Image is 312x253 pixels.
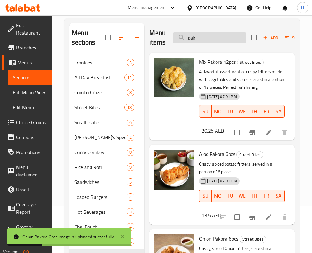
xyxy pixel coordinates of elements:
span: SA [275,107,282,116]
span: Sort items [281,33,306,43]
div: Menu-management [128,4,166,12]
a: Coupons [2,130,52,145]
img: Mix Pakora 12pcs [154,58,194,97]
div: Street Bites [237,59,264,66]
span: MO [214,191,221,200]
span: TU [226,107,234,116]
a: Sections [8,70,52,85]
div: Curry Combos8 [69,145,144,160]
span: Add [262,34,279,41]
span: WE [239,107,246,116]
span: All Day Breakfast [74,74,124,81]
div: items [127,59,134,66]
div: [GEOGRAPHIC_DATA] [195,4,236,11]
span: Branches [16,44,47,51]
a: Edit menu item [265,213,272,221]
span: Sandwiches [74,178,127,186]
div: Rice and Roti9 [69,160,144,175]
div: Small Plates6 [69,115,144,130]
button: SA [272,105,285,118]
span: [DATE] 07:01 PM [205,178,239,184]
button: FR [260,190,272,202]
span: Chai Pouch [74,223,127,231]
span: Edit Menu [13,104,47,111]
div: Sandwiches5 [69,175,144,190]
button: SU [199,105,212,118]
button: delete [277,210,292,225]
span: 12 [125,75,134,81]
span: Edit Restaurant [16,21,47,36]
button: SA [272,190,285,202]
h6: 13.5 AED [202,211,221,220]
span: 5 [127,179,134,185]
span: 9 [127,164,134,170]
span: Street Bites [74,104,124,111]
button: WE [236,190,248,202]
span: Coupons [16,134,47,141]
span: Menu disclaimer [16,163,47,178]
span: 2 [127,134,134,140]
span: Choice Groups [16,119,47,126]
span: SU [202,191,209,200]
a: Grocery Checklist [2,219,52,242]
h2: Menu items [149,28,165,47]
p: Crispy, spiced potato fritters, served in a portion of 6 pieces. [199,160,285,176]
button: TH [248,105,260,118]
span: Frankies [74,59,127,66]
div: Loaded Burgers4 [69,190,144,204]
a: Edit Menu [8,100,52,115]
a: Full Menu View [8,85,52,100]
button: Branch-specific-item [245,210,260,225]
span: H [301,4,304,11]
button: delete [277,125,292,140]
button: TU [224,190,236,202]
a: Coverage Report [2,197,52,219]
h6: 20.25 AED [202,126,224,135]
span: Sections [13,74,47,81]
button: Add [261,33,281,43]
span: Street Bites [237,59,263,66]
div: [PERSON_NAME]'s Special2 [69,130,144,145]
div: Chai Pouch4 [69,219,144,234]
span: Sort [285,34,302,41]
span: [PERSON_NAME]'s Special [74,134,127,141]
span: FR [263,107,270,116]
div: Hot Beverages3 [69,204,144,219]
div: All Day Breakfast12 [69,70,144,85]
span: 4 [127,224,134,230]
span: Grocery Checklist [16,223,47,238]
span: 3 [127,60,134,66]
a: Branches [2,40,52,55]
h2: Menu sections [72,28,105,47]
a: Choice Groups [2,115,52,130]
span: Hot Beverages [74,208,127,216]
span: FR [263,191,270,200]
p: A flavorful assortment of crispy fritters made with vegetables and spices, served in a portion of... [199,68,285,91]
span: Combo Craze [74,89,127,96]
a: Edit menu item [265,129,272,136]
span: 6 [127,119,134,125]
a: Menus [2,55,52,70]
span: WE [239,191,246,200]
a: Menu disclaimer [2,160,52,182]
button: Sort [283,33,303,43]
span: Menus [17,59,47,66]
span: Onion Pakora 6pcs [199,234,238,243]
span: 3 [127,209,134,215]
button: TH [248,190,260,202]
button: TU [224,105,236,118]
div: Street Bites [240,236,266,243]
span: TH [251,191,258,200]
div: Street Bites18 [69,100,144,115]
span: 8 [127,149,134,155]
a: Upsell [2,182,52,197]
span: 18 [125,105,134,110]
img: Aloo Pakora 6pcs [154,150,194,190]
a: Edit Restaurant [2,18,52,40]
span: Street Bites [240,236,266,243]
div: Frankies3 [69,55,144,70]
div: Combo Craze8 [69,85,144,100]
button: MO [212,105,224,118]
span: [DATE] 07:01 PM [205,94,239,100]
span: Small Plates [74,119,127,126]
